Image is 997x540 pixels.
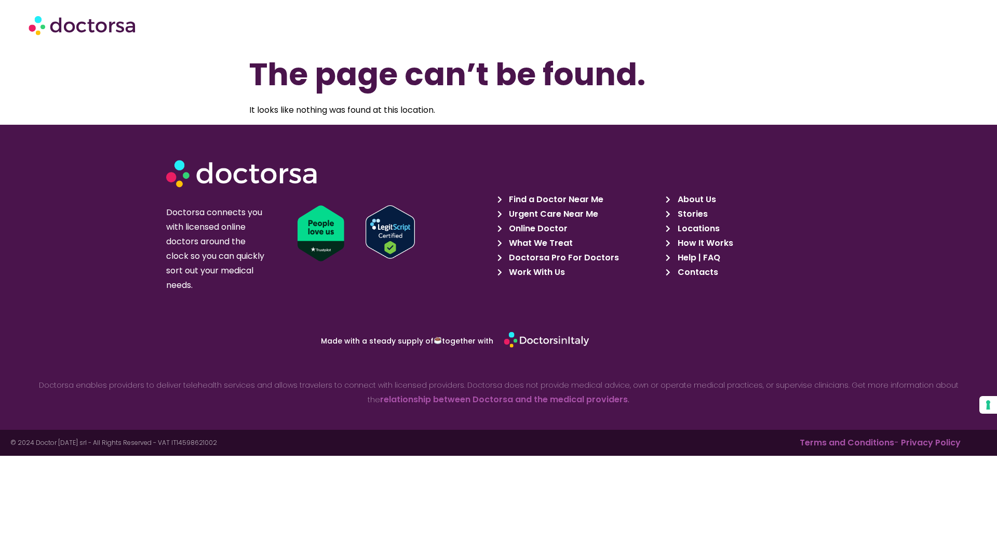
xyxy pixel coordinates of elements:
p: © 2024 Doctor [DATE] srl - All Rights Reserved - VAT IT14598621002 [10,440,498,446]
a: Terms and Conditions [800,437,894,449]
span: - [800,437,899,449]
a: Urgent Care Near Me [497,207,660,221]
span: Find a Doctor Near Me [506,192,603,207]
a: What We Treat [497,236,660,251]
span: Work With Us [506,265,565,280]
a: About Us [666,192,828,207]
a: Verify LegitScript Approval for www.doctorsa.com [366,205,504,259]
a: Stories [666,207,828,221]
strong: . [628,394,629,405]
button: Your consent preferences for tracking technologies [979,396,997,414]
p: Made with a steady supply of together with [219,337,493,345]
img: ☕ [434,337,441,344]
p: It looks like nothing was found at this location. [249,103,748,117]
span: About Us [675,192,716,207]
a: Online Doctor [497,221,660,236]
span: Doctorsa Pro For Doctors [506,251,619,265]
a: Help | FAQ [666,251,828,265]
a: Doctorsa Pro For Doctors [497,251,660,265]
p: Doctorsa enables providers to deliver telehealth services and allows travelers to connect with li... [35,378,962,407]
span: Stories [675,207,708,221]
a: relationship between Doctorsa and the medical providers [380,393,628,405]
a: How It Works [666,236,828,251]
a: Locations [666,221,828,236]
span: Locations [675,221,720,236]
span: What We Treat [506,236,573,251]
span: Urgent Care Near Me [506,207,598,221]
span: Help | FAQ [675,251,720,265]
p: Doctorsa connects you with licensed online doctors around the clock so you can quickly sort out y... [166,205,268,293]
span: Contacts [675,265,718,280]
a: Find a Doctor Near Me [497,192,660,207]
span: Online Doctor [506,221,568,236]
h1: The page can’t be found. [249,54,748,95]
a: Contacts [666,265,828,280]
a: Privacy Policy [901,437,961,449]
img: Verify Approval for www.doctorsa.com [366,205,415,259]
span: How It Works [675,236,733,251]
a: Work With Us [497,265,660,280]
